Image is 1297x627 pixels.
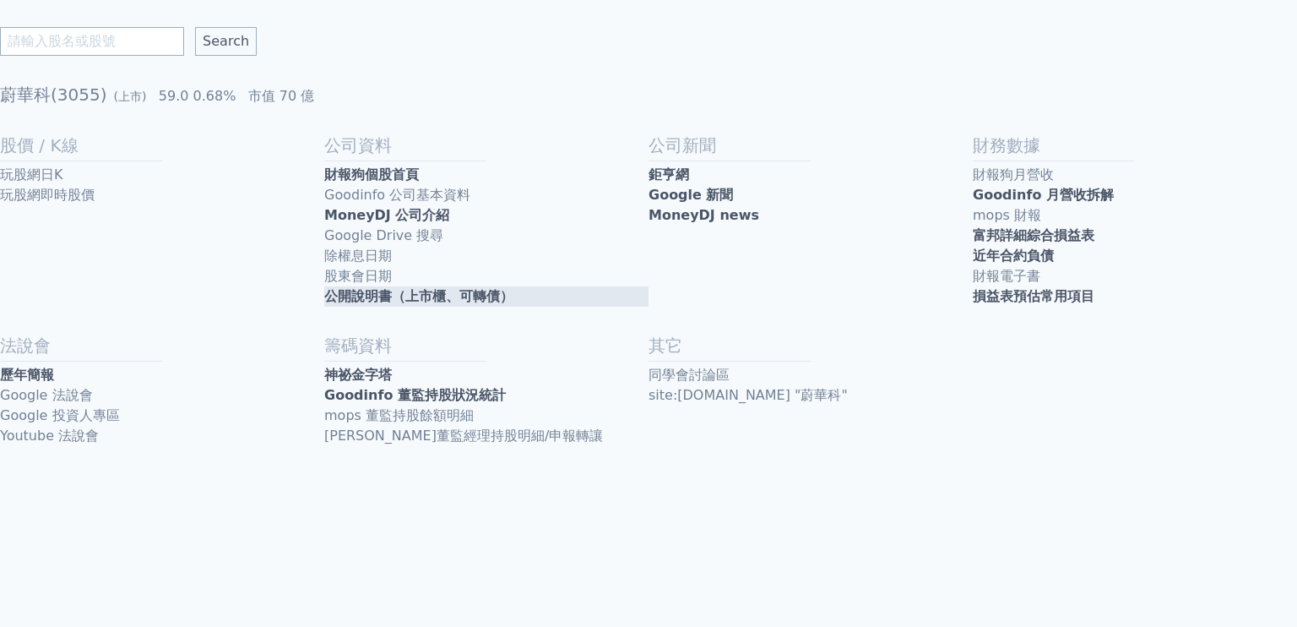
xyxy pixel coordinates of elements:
[648,385,973,406] a: site:[DOMAIN_NAME] "蔚華科"
[648,185,973,205] a: Google 新聞
[159,88,236,104] span: 59.0 0.68%
[324,246,648,266] a: 除權息日期
[973,226,1297,246] a: 富邦詳細綜合損益表
[114,90,147,103] span: (上市)
[248,88,315,104] span: 市值 70 億
[324,365,648,385] a: 神祕金字塔
[648,205,973,226] a: MoneyDJ news
[648,334,973,357] h2: 其它
[1213,546,1297,627] iframe: Chat Widget
[648,365,973,385] a: 同學會討論區
[195,27,257,56] input: Search
[973,165,1297,185] a: 財報狗月營收
[324,134,648,157] h2: 公司資料
[973,266,1297,286] a: 財報電子書
[973,246,1297,266] a: 近年合約負債
[324,165,648,185] a: 財報狗個股首頁
[648,165,973,185] a: 鉅亨網
[324,406,648,426] a: mops 董監持股餘額明細
[973,286,1297,307] a: 損益表預估常用項目
[324,286,648,307] a: 公開說明書（上市櫃、可轉債）
[648,134,973,157] h2: 公司新聞
[973,185,1297,205] a: Goodinfo 月營收拆解
[973,134,1297,157] h2: 財務數據
[324,226,648,246] a: Google Drive 搜尋
[324,385,648,406] a: Goodinfo 董監持股狀況統計
[324,426,648,446] a: [PERSON_NAME]董監經理持股明細/申報轉讓
[1213,546,1297,627] div: 聊天小工具
[324,334,648,357] h2: 籌碼資料
[324,205,648,226] a: MoneyDJ 公司介紹
[324,185,648,205] a: Goodinfo 公司基本資料
[973,205,1297,226] a: mops 財報
[324,266,648,286] a: 股東會日期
